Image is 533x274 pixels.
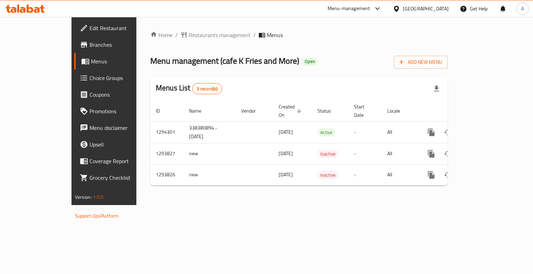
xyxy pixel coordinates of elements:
div: Menu-management [328,5,370,13]
a: Coupons [74,86,161,103]
a: Restaurants management [180,31,251,39]
span: Start Date [354,103,373,119]
td: - [348,143,382,164]
button: more [423,124,440,141]
a: Home [150,31,172,39]
span: Coverage Report [90,157,155,165]
span: Restaurants management [189,31,251,39]
span: Branches [90,41,155,49]
td: 1294301 [150,121,184,143]
span: Vendor [241,107,265,115]
span: Menus [91,57,155,65]
span: Open [302,59,318,64]
div: Export file [428,80,445,97]
td: All [382,164,417,185]
span: 3 record(s) [193,86,222,92]
span: Created On [279,103,304,119]
a: Upsell [74,136,161,153]
span: Status [318,107,340,115]
span: Inactive [318,150,338,158]
div: Open [302,58,318,66]
button: more [423,145,440,162]
span: Menu disclaimer [90,124,155,132]
td: 338380894 - [DATE] [184,121,236,143]
h2: Menus List [156,83,222,94]
span: Get support on: [75,204,107,213]
td: All [382,121,417,143]
span: [DATE] [279,127,293,136]
span: Inactive [318,171,338,179]
a: Edit Restaurant [74,20,161,36]
button: Change Status [440,145,456,162]
a: Menu disclaimer [74,120,161,136]
a: Menus [74,53,161,70]
span: [DATE] [279,170,293,179]
a: Coverage Report [74,153,161,169]
td: 1293827 [150,143,184,164]
span: Choice Groups [90,74,155,82]
span: 1.0.0 [93,193,104,202]
li: / [175,31,178,39]
span: Menu management ( cafe K Fries and More ) [150,53,299,69]
span: Upsell [90,140,155,149]
li: / [253,31,256,39]
a: Grocery Checklist [74,169,161,186]
span: Grocery Checklist [90,174,155,182]
span: [DATE] [279,149,293,158]
a: Support.OpsPlatform [75,211,119,220]
td: - [348,164,382,185]
td: - [348,121,382,143]
table: enhanced table [150,100,495,186]
td: new [184,164,236,185]
span: Active [318,129,335,136]
td: All [382,143,417,164]
button: Add New Menu [394,56,448,69]
span: A [521,5,524,12]
td: 1293826 [150,164,184,185]
button: Change Status [440,124,456,141]
span: Menus [267,31,283,39]
a: Branches [74,36,161,53]
span: Version: [75,193,92,202]
div: Active [318,128,335,136]
div: [GEOGRAPHIC_DATA] [403,5,449,12]
span: Locale [387,107,409,115]
a: Promotions [74,103,161,120]
nav: breadcrumb [150,31,448,39]
span: Coupons [90,90,155,99]
div: Total records count [192,83,222,94]
span: Name [189,107,210,115]
td: new [184,143,236,164]
span: Edit Restaurant [90,24,155,32]
button: more [423,167,440,183]
span: ID [156,107,169,115]
a: Choice Groups [74,70,161,86]
span: Promotions [90,107,155,115]
th: Actions [417,100,495,122]
span: Add New Menu [399,58,442,67]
